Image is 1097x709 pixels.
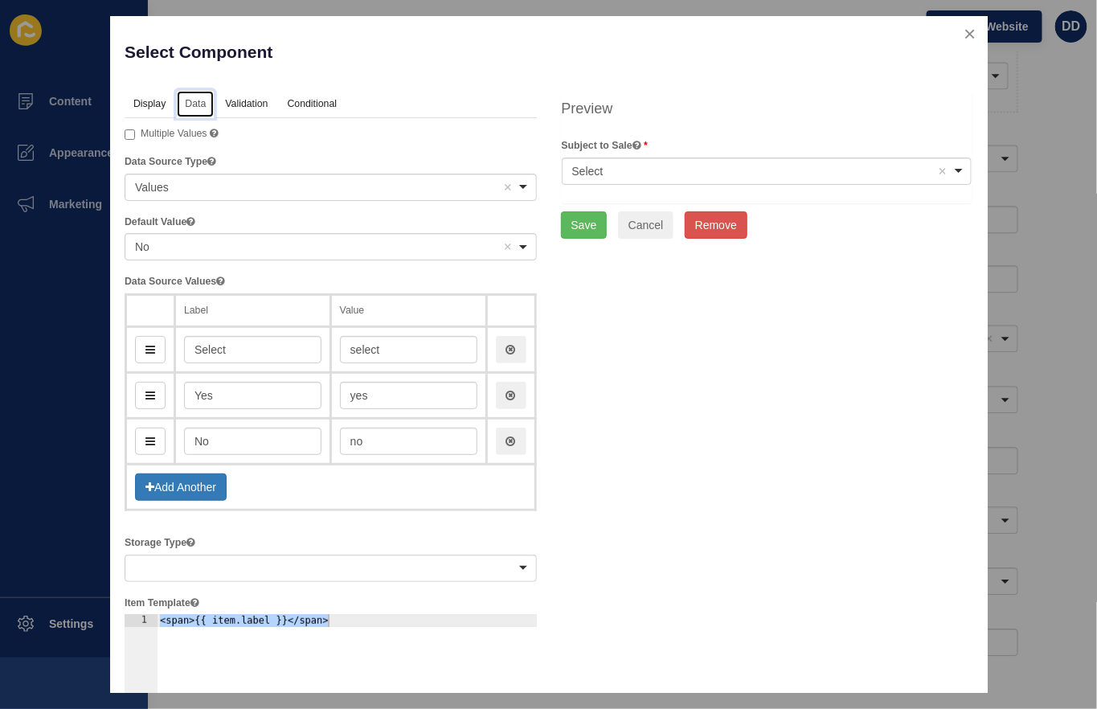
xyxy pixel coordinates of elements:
h4: Preview [562,99,972,119]
label: Default Value [125,215,195,229]
label: Data Source Type [125,154,216,169]
a: Validation [216,90,276,119]
label: Data Source Values [125,274,225,289]
span: No [135,240,149,253]
button: Remove item: 'select' [935,163,951,179]
span: Select [572,165,604,178]
button: Remove item: 'values' [500,179,516,195]
button: Add Another [135,473,227,501]
div: 1 [125,614,158,627]
button: Save [561,211,608,239]
label: Item Template [125,596,199,610]
label: Storage Type [125,535,195,550]
span: Multiple Values [141,128,207,139]
button: Cancel [618,211,674,239]
button: close [953,17,986,51]
label: Subject to Sale [562,138,648,153]
span: Values [135,181,169,194]
a: Display [125,90,174,119]
th: Label [174,294,330,327]
button: Remove [685,211,747,239]
button: Remove item: 'no' [500,239,516,255]
input: Multiple Values [125,129,135,140]
th: Value [330,294,486,327]
p: Select Component [125,31,537,73]
a: Conditional [279,90,346,119]
a: Data [176,90,215,119]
